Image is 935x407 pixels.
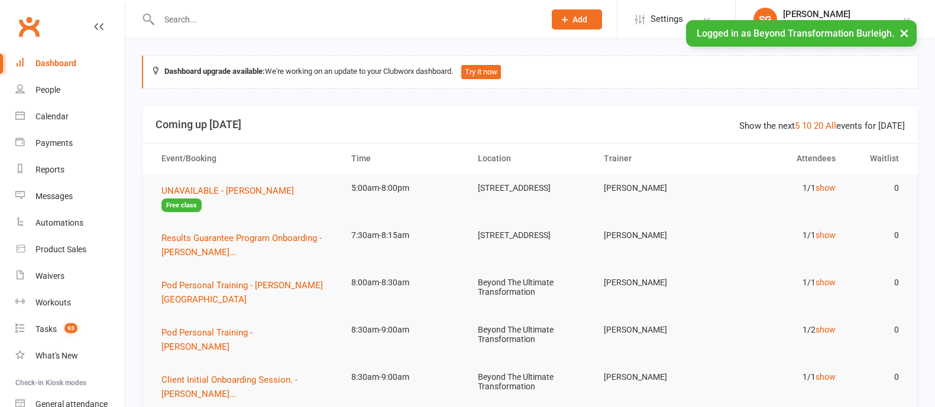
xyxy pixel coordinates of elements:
a: Payments [15,130,125,157]
a: show [816,230,836,240]
button: UNAVAILABLE - [PERSON_NAME]Free class [161,184,330,213]
td: [PERSON_NAME] [593,174,720,202]
td: [PERSON_NAME] [593,363,720,391]
td: 1/1 [720,222,846,249]
button: Add [552,9,602,30]
th: Time [341,144,467,174]
th: Location [467,144,594,174]
td: [STREET_ADDRESS] [467,174,594,202]
span: Pod Personal Training - [PERSON_NAME] [161,327,253,352]
a: Product Sales [15,236,125,263]
div: Workouts [35,298,71,307]
td: 0 [846,363,910,391]
div: Tasks [35,324,57,334]
div: Beyond Transformation Burleigh [783,19,902,30]
div: Reports [35,165,64,174]
td: [PERSON_NAME] [593,222,720,249]
td: [PERSON_NAME] [593,316,720,344]
span: Add [572,15,587,24]
div: We're working on an update to your Clubworx dashboard. [142,56,918,89]
button: Client Initial Onboarding Session. - [PERSON_NAME]... [161,373,330,401]
td: Beyond The Ultimate Transformation [467,269,594,306]
td: [PERSON_NAME] [593,269,720,297]
div: Waivers [35,271,64,281]
div: What's New [35,351,78,360]
div: Messages [35,191,73,201]
a: Reports [15,157,125,183]
th: Waitlist [846,144,910,174]
td: 8:30am-9:00am [341,363,467,391]
div: Product Sales [35,245,86,254]
a: Clubworx [14,12,44,41]
button: Try it now [461,65,501,79]
a: Messages [15,183,125,210]
a: Tasks 93 [15,316,125,343]
th: Event/Booking [151,144,341,174]
td: Beyond The Ultimate Transformation [467,363,594,401]
td: 0 [846,269,910,297]
h3: Coming up [DATE] [156,119,905,131]
strong: Dashboard upgrade available: [164,67,265,76]
a: 5 [795,121,800,131]
span: UNAVAILABLE - [PERSON_NAME] [161,185,294,196]
td: 8:30am-9:00am [341,316,467,344]
a: show [816,372,836,382]
a: Workouts [15,289,125,316]
span: 93 [64,323,77,333]
td: 1/1 [720,363,846,391]
a: People [15,77,125,103]
a: What's New [15,343,125,369]
td: 0 [846,316,910,344]
button: Pod Personal Training - [PERSON_NAME][GEOGRAPHIC_DATA] [161,278,330,307]
a: All [826,121,836,131]
span: Results Guarantee Program Onboarding - [PERSON_NAME]... [161,233,322,258]
div: SG [753,8,777,31]
td: 0 [846,222,910,249]
button: Pod Personal Training - [PERSON_NAME] [161,325,330,354]
button: Results Guarantee Program Onboarding - [PERSON_NAME]... [161,231,330,259]
a: show [816,183,836,193]
div: Show the next events for [DATE] [739,119,905,133]
div: [PERSON_NAME] [783,9,902,19]
td: 1/1 [720,269,846,297]
a: 10 [802,121,811,131]
td: 7:30am-8:15am [341,222,467,249]
td: 5:00am-8:00pm [341,174,467,202]
th: Trainer [593,144,720,174]
a: Dashboard [15,50,125,77]
div: Calendar [35,112,69,121]
td: Beyond The Ultimate Transformation [467,316,594,353]
a: Calendar [15,103,125,130]
a: Waivers [15,263,125,289]
span: Settings [651,6,683,32]
span: Pod Personal Training - [PERSON_NAME][GEOGRAPHIC_DATA] [161,280,323,305]
td: 0 [846,174,910,202]
span: Logged in as Beyond Transformation Burleigh. [697,28,894,39]
span: Client Initial Onboarding Session. - [PERSON_NAME]... [161,375,297,399]
div: Payments [35,138,73,148]
td: 8:00am-8:30am [341,269,467,297]
a: Automations [15,210,125,236]
td: [STREET_ADDRESS] [467,222,594,249]
button: × [894,20,915,45]
td: 1/1 [720,174,846,202]
a: 20 [814,121,823,131]
div: Automations [35,218,83,227]
div: People [35,85,60,95]
a: show [816,325,836,334]
td: 1/2 [720,316,846,344]
div: Dashboard [35,58,76,68]
input: Search... [156,11,536,28]
a: show [816,278,836,287]
th: Attendees [720,144,846,174]
span: Free class [161,198,202,212]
